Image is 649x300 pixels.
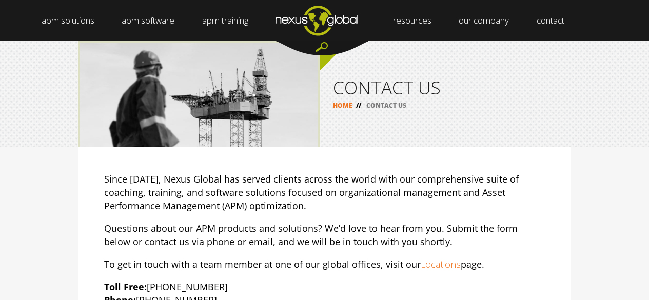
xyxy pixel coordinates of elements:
strong: Toll Free: [104,281,147,293]
h1: CONTACT US [333,78,558,96]
a: HOME [333,101,352,110]
p: Questions about our APM products and solutions? We’d love to hear from you. Submit the form below... [104,222,545,248]
p: To get in touch with a team member at one of our global offices, visit our page. [104,257,545,271]
a: Locations [421,258,461,270]
span: // [352,101,365,110]
p: Since [DATE], Nexus Global has served clients across the world with our comprehensive suite of co... [104,172,545,212]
